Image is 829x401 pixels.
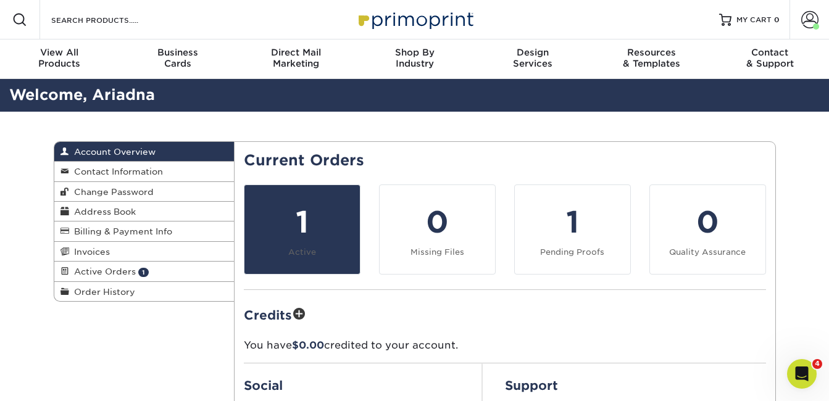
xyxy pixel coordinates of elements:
[54,202,235,221] a: Address Book
[592,47,710,58] span: Resources
[119,39,237,79] a: BusinessCards
[244,184,360,275] a: 1 Active
[54,162,235,181] a: Contact Information
[50,12,170,27] input: SEARCH PRODUCTS.....
[356,47,474,69] div: Industry
[540,247,604,257] small: Pending Proofs
[592,47,710,69] div: & Templates
[69,187,154,197] span: Change Password
[54,142,235,162] a: Account Overview
[387,200,488,244] div: 0
[649,184,766,275] a: 0 Quality Assurance
[356,47,474,58] span: Shop By
[288,247,316,257] small: Active
[292,339,324,351] span: $0.00
[54,242,235,262] a: Invoices
[710,47,829,69] div: & Support
[812,359,822,369] span: 4
[473,47,592,69] div: Services
[119,47,237,58] span: Business
[69,247,110,257] span: Invoices
[473,39,592,79] a: DesignServices
[669,247,746,257] small: Quality Assurance
[69,267,136,276] span: Active Orders
[237,47,356,69] div: Marketing
[237,39,356,79] a: Direct MailMarketing
[710,47,829,58] span: Contact
[410,247,464,257] small: Missing Files
[138,268,149,277] span: 1
[505,378,766,393] h2: Support
[473,47,592,58] span: Design
[54,221,235,241] a: Billing & Payment Info
[774,15,780,24] span: 0
[353,6,477,33] img: Primoprint
[69,147,156,157] span: Account Overview
[356,39,474,79] a: Shop ByIndustry
[736,15,772,25] span: MY CART
[54,262,235,281] a: Active Orders 1
[69,207,136,217] span: Address Book
[522,200,623,244] div: 1
[244,338,766,353] p: You have credited to your account.
[592,39,710,79] a: Resources& Templates
[252,200,352,244] div: 1
[69,287,135,297] span: Order History
[119,47,237,69] div: Cards
[244,305,766,324] h2: Credits
[69,226,172,236] span: Billing & Payment Info
[657,200,758,244] div: 0
[514,184,631,275] a: 1 Pending Proofs
[244,152,766,170] h2: Current Orders
[69,167,163,176] span: Contact Information
[787,359,817,389] iframe: Intercom live chat
[54,182,235,202] a: Change Password
[54,282,235,301] a: Order History
[710,39,829,79] a: Contact& Support
[379,184,496,275] a: 0 Missing Files
[237,47,356,58] span: Direct Mail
